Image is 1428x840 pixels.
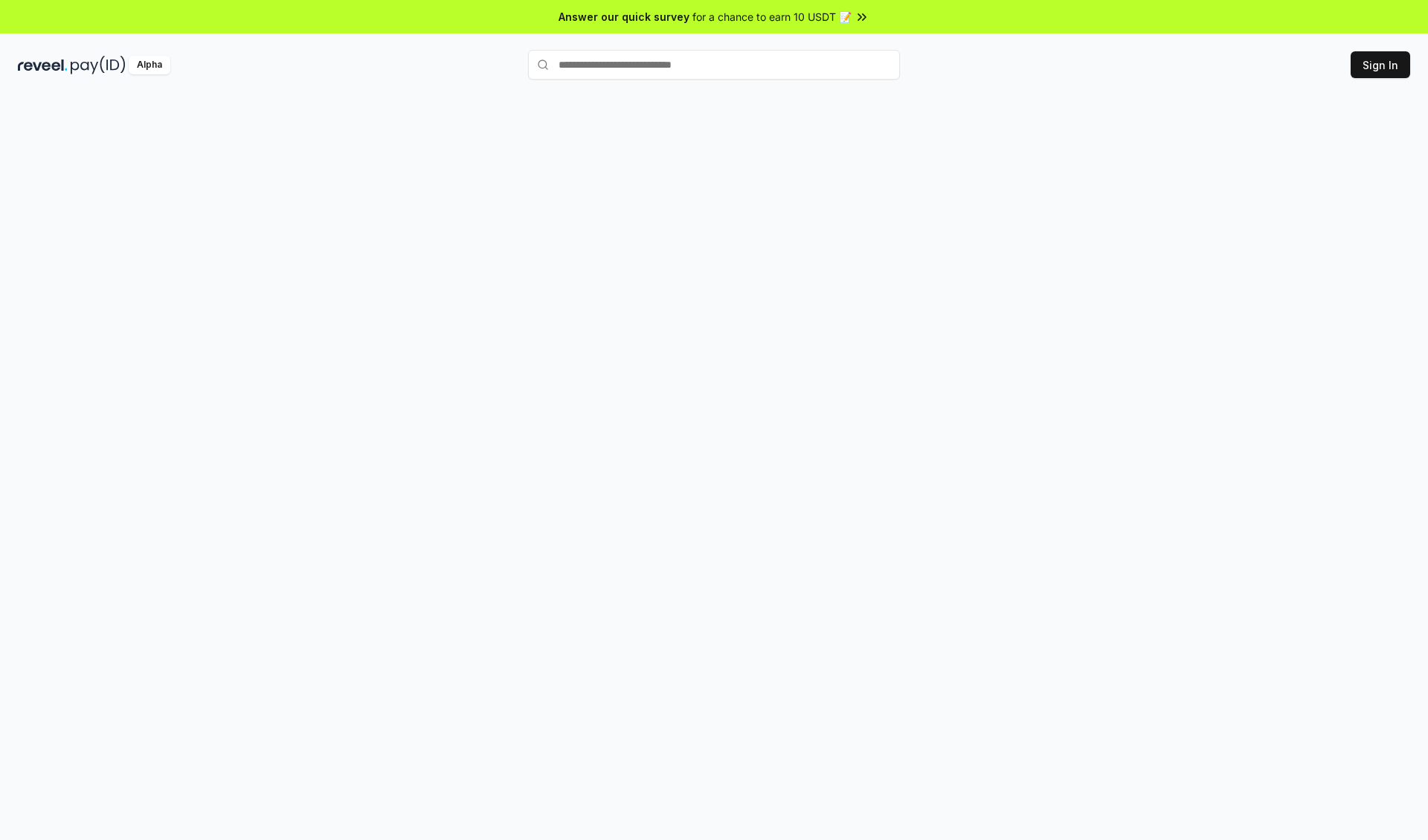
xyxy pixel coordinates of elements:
div: Alpha [129,56,170,74]
img: pay_id [71,56,126,74]
img: reveel_dark [18,56,68,74]
span: for a chance to earn 10 USDT 📝 [692,9,852,25]
span: Answer our quick survey [559,9,689,25]
button: Sign In [1351,51,1410,78]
